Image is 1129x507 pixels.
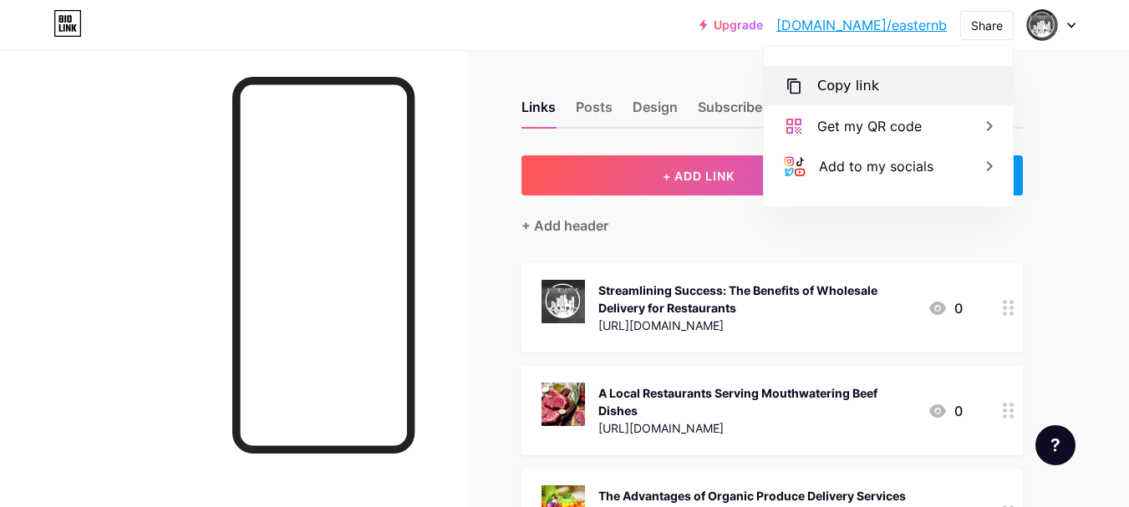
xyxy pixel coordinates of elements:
div: 0 [928,298,963,318]
div: A Local Restaurants Serving Mouthwatering Beef Dishes [598,384,914,419]
img: Streamlining Success: The Benefits of Wholesale Delivery for Restaurants [542,280,585,323]
div: Posts [576,97,613,127]
img: Eastern bridge foods [1026,9,1058,41]
div: Subscribers [698,97,775,127]
div: [URL][DOMAIN_NAME] [598,317,914,334]
div: Get my QR code [817,116,922,136]
div: Copy link [817,76,879,96]
img: A Local Restaurants Serving Mouthwatering Beef Dishes [542,383,585,426]
a: [DOMAIN_NAME]/easternb [776,15,947,35]
div: Links [521,97,556,127]
div: + Add header [521,215,608,236]
span: + ADD LINK [663,169,735,183]
button: + ADD LINK [521,155,877,195]
div: 0 [928,401,963,421]
div: Add to my socials [819,156,933,176]
div: Design [633,97,678,127]
div: [URL][DOMAIN_NAME] [598,419,914,437]
div: Streamlining Success: The Benefits of Wholesale Delivery for Restaurants [598,281,914,317]
div: Share [971,17,1003,34]
a: Upgrade [699,18,763,32]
